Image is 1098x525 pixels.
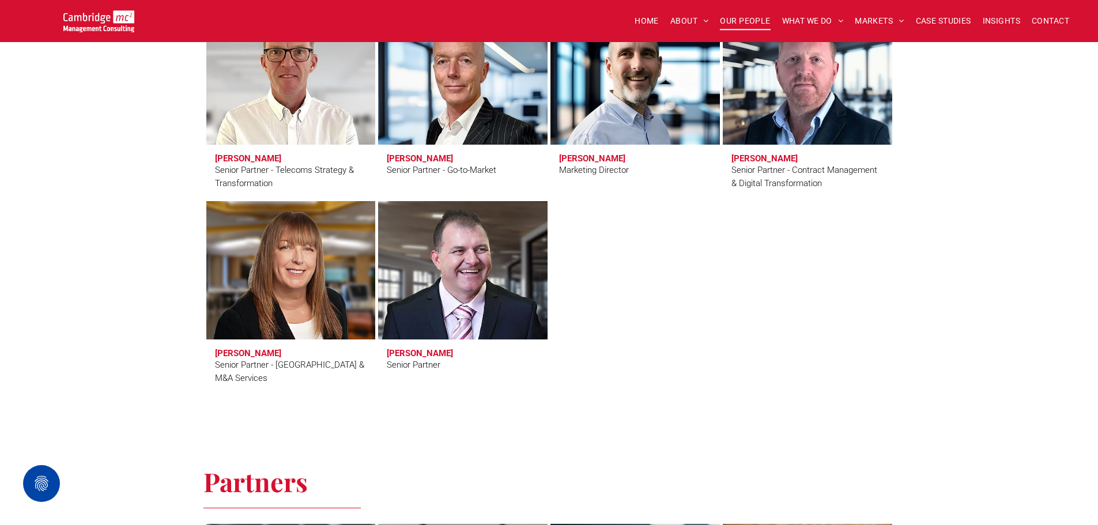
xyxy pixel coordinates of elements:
div: Senior Partner - Contract Management & Digital Transformation [731,164,884,190]
a: MARKETS [849,12,910,30]
a: Kathy Togher [206,201,376,339]
a: Clive Quantrill [206,6,376,145]
div: Senior Partner [387,358,440,372]
a: INSIGHTS [977,12,1026,30]
h3: [PERSON_NAME] [215,348,281,358]
span: Partners [203,464,308,498]
img: Go to Homepage [63,10,134,32]
a: CONTACT [1026,12,1075,30]
div: Senior Partner - [GEOGRAPHIC_DATA] & M&A Services [215,358,367,384]
div: Marketing Director [559,164,629,177]
a: Paul Turk [373,197,552,343]
h3: [PERSON_NAME] [559,153,625,164]
div: Senior Partner - Go-to-Market [387,164,496,177]
a: Your Business Transformed | Cambridge Management Consulting [63,12,134,24]
a: Karl Salter [550,6,720,145]
a: Darren Sheppard [723,6,892,145]
h3: [PERSON_NAME] [731,153,798,164]
h3: [PERSON_NAME] [387,153,453,164]
h3: [PERSON_NAME] [215,153,281,164]
a: ABOUT [665,12,715,30]
a: WHAT WE DO [776,12,850,30]
div: Senior Partner - Telecoms Strategy & Transformation [215,164,367,190]
a: OUR PEOPLE [714,12,776,30]
h3: [PERSON_NAME] [387,348,453,358]
a: HOME [629,12,665,30]
a: Andy Bills [378,6,548,145]
a: CASE STUDIES [910,12,977,30]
